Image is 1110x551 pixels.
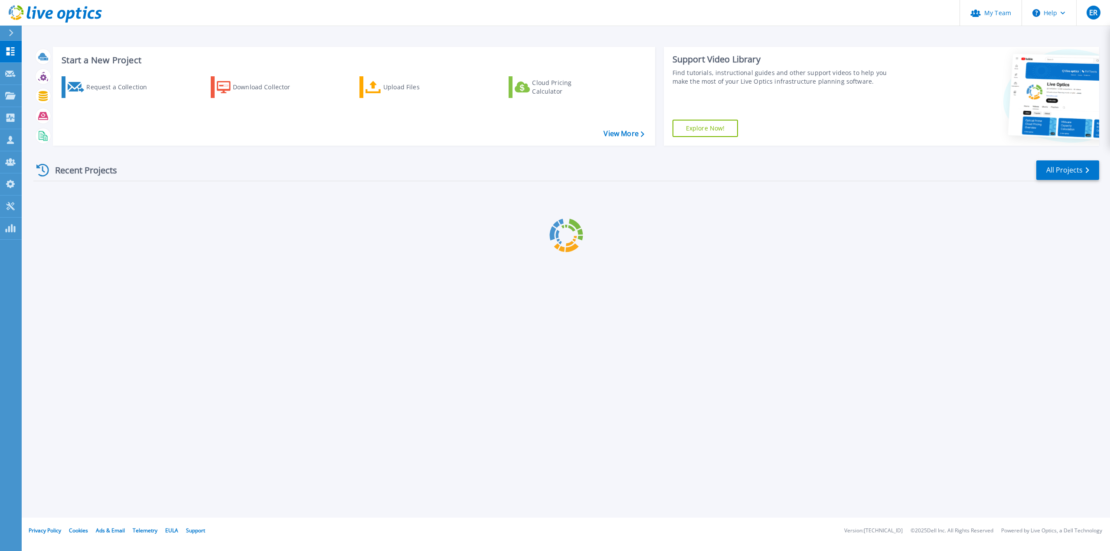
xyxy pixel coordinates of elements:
div: Cloud Pricing Calculator [532,78,601,96]
div: Upload Files [383,78,453,96]
a: Ads & Email [96,527,125,534]
div: Recent Projects [33,160,129,181]
a: Request a Collection [62,76,158,98]
a: Telemetry [133,527,157,534]
a: EULA [165,527,178,534]
li: Version: [TECHNICAL_ID] [844,528,903,534]
a: Download Collector [211,76,307,98]
span: ER [1089,9,1097,16]
a: Cloud Pricing Calculator [509,76,605,98]
a: Privacy Policy [29,527,61,534]
a: Explore Now! [673,120,738,137]
li: Powered by Live Optics, a Dell Technology [1001,528,1102,534]
a: All Projects [1036,160,1099,180]
a: Support [186,527,205,534]
div: Download Collector [233,78,302,96]
a: View More [604,130,644,138]
div: Support Video Library [673,54,898,65]
a: Cookies [69,527,88,534]
h3: Start a New Project [62,55,644,65]
div: Find tutorials, instructional guides and other support videos to help you make the most of your L... [673,68,898,86]
a: Upload Files [359,76,456,98]
div: Request a Collection [86,78,156,96]
li: © 2025 Dell Inc. All Rights Reserved [911,528,993,534]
